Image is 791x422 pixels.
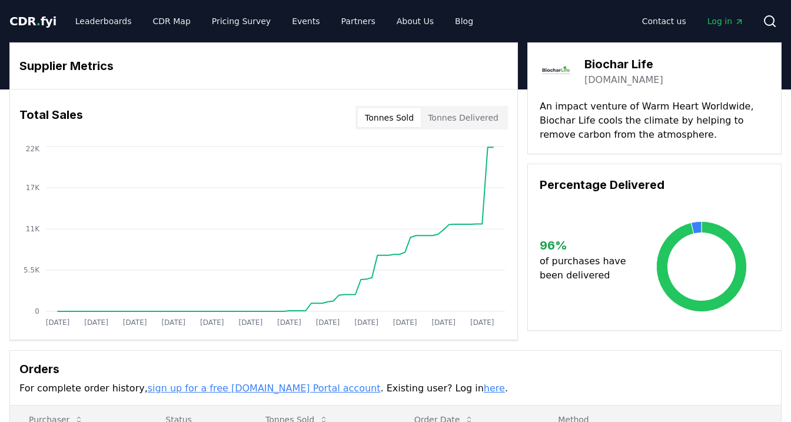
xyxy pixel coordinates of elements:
[26,145,40,153] tspan: 22K
[24,266,40,274] tspan: 5.5K
[277,318,301,327] tspan: [DATE]
[84,318,108,327] tspan: [DATE]
[540,176,769,194] h3: Percentage Delivered
[9,14,56,28] span: CDR fyi
[584,73,663,87] a: [DOMAIN_NAME]
[19,381,772,396] p: For complete order history, . Existing user? Log in .
[26,184,40,192] tspan: 17K
[239,318,263,327] tspan: [DATE]
[66,11,483,32] nav: Main
[123,318,147,327] tspan: [DATE]
[46,318,70,327] tspan: [DATE]
[446,11,483,32] a: Blog
[144,11,200,32] a: CDR Map
[393,318,417,327] tspan: [DATE]
[633,11,753,32] nav: Main
[148,383,381,394] a: sign up for a free [DOMAIN_NAME] Portal account
[484,383,505,394] a: here
[36,14,41,28] span: .
[584,55,663,73] h3: Biochar Life
[202,11,280,32] a: Pricing Survey
[19,57,508,75] h3: Supplier Metrics
[66,11,141,32] a: Leaderboards
[431,318,456,327] tspan: [DATE]
[698,11,753,32] a: Log in
[633,11,696,32] a: Contact us
[35,307,39,315] tspan: 0
[707,15,744,27] span: Log in
[387,11,443,32] a: About Us
[161,318,185,327] tspan: [DATE]
[540,55,573,88] img: Biochar Life-logo
[540,254,634,283] p: of purchases have been delivered
[358,108,421,127] button: Tonnes Sold
[26,225,40,233] tspan: 11K
[332,11,385,32] a: Partners
[19,106,83,129] h3: Total Sales
[540,99,769,142] p: An impact venture of Warm Heart Worldwide, Biochar Life cools the climate by helping to remove ca...
[200,318,224,327] tspan: [DATE]
[540,237,634,254] h3: 96 %
[19,360,772,378] h3: Orders
[470,318,494,327] tspan: [DATE]
[316,318,340,327] tspan: [DATE]
[354,318,378,327] tspan: [DATE]
[282,11,329,32] a: Events
[9,13,56,29] a: CDR.fyi
[421,108,506,127] button: Tonnes Delivered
